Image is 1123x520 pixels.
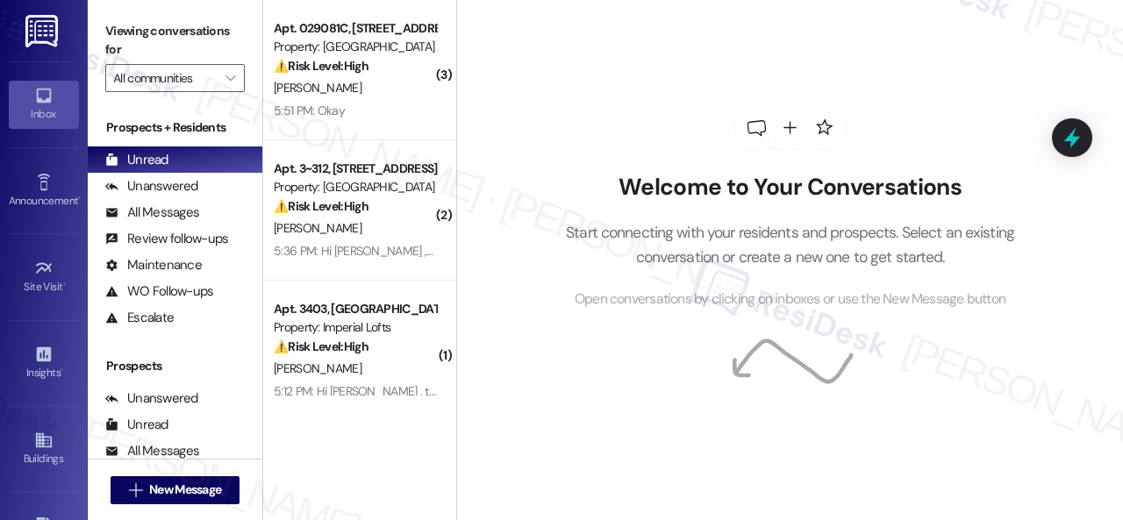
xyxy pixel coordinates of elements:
[88,357,262,375] div: Prospects
[105,416,168,434] div: Unread
[274,318,436,337] div: Property: Imperial Lofts
[274,178,436,196] div: Property: [GEOGRAPHIC_DATA]
[9,81,79,128] a: Inbox
[78,192,81,204] span: •
[274,160,436,178] div: Apt. 3~312, [STREET_ADDRESS][US_STATE]
[105,203,199,222] div: All Messages
[540,220,1041,270] p: Start connecting with your residents and prospects. Select an existing conversation or create a n...
[105,230,228,248] div: Review follow-ups
[113,64,217,92] input: All communities
[9,339,79,387] a: Insights •
[105,256,202,274] div: Maintenance
[88,118,262,137] div: Prospects + Residents
[129,483,142,497] i: 
[274,338,368,354] strong: ⚠️ Risk Level: High
[61,364,63,376] span: •
[274,300,436,318] div: Apt. 3403, [GEOGRAPHIC_DATA]
[9,253,79,301] a: Site Visit •
[9,425,79,473] a: Buildings
[274,220,361,236] span: [PERSON_NAME]
[111,476,240,504] button: New Message
[105,18,245,64] label: Viewing conversations for
[274,360,361,376] span: [PERSON_NAME]
[225,71,235,85] i: 
[63,278,66,290] span: •
[274,58,368,74] strong: ⚠️ Risk Level: High
[274,38,436,56] div: Property: [GEOGRAPHIC_DATA] Apartments & Flats
[105,151,168,169] div: Unread
[105,442,199,460] div: All Messages
[105,177,198,196] div: Unanswered
[274,198,368,214] strong: ⚠️ Risk Level: High
[25,15,61,47] img: ResiDesk Logo
[149,481,221,499] span: New Message
[575,288,1005,310] span: Open conversations by clicking on inboxes or use the New Message button
[274,80,361,96] span: [PERSON_NAME]
[105,282,213,301] div: WO Follow-ups
[540,174,1041,202] h2: Welcome to Your Conversations
[274,19,436,38] div: Apt. 029081C, [STREET_ADDRESS][PERSON_NAME]
[105,389,198,408] div: Unanswered
[105,309,174,327] div: Escalate
[274,103,345,118] div: 5:51 PM: Okay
